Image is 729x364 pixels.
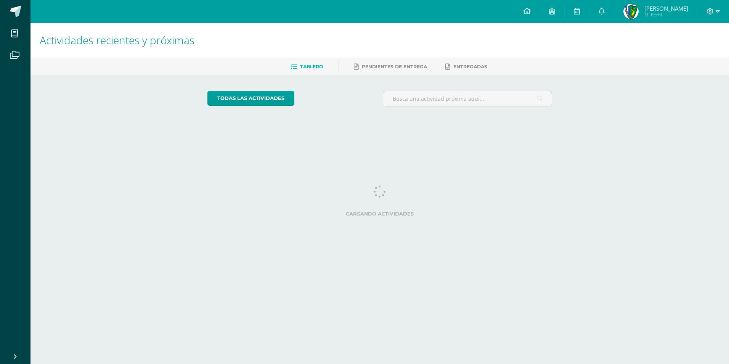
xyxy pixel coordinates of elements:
span: [PERSON_NAME] [644,5,688,12]
span: Pendientes de entrega [362,64,427,69]
a: todas las Actividades [207,91,294,106]
span: Actividades recientes y próximas [40,33,194,47]
a: Tablero [291,61,323,73]
a: Entregadas [445,61,487,73]
a: Pendientes de entrega [354,61,427,73]
label: Cargando actividades [207,211,552,217]
span: Entregadas [453,64,487,69]
span: Mi Perfil [644,11,688,18]
input: Busca una actividad próxima aquí... [383,91,552,106]
span: Tablero [300,64,323,69]
img: 84e12c30491292636b3a96400ff7cef8.png [623,4,639,19]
